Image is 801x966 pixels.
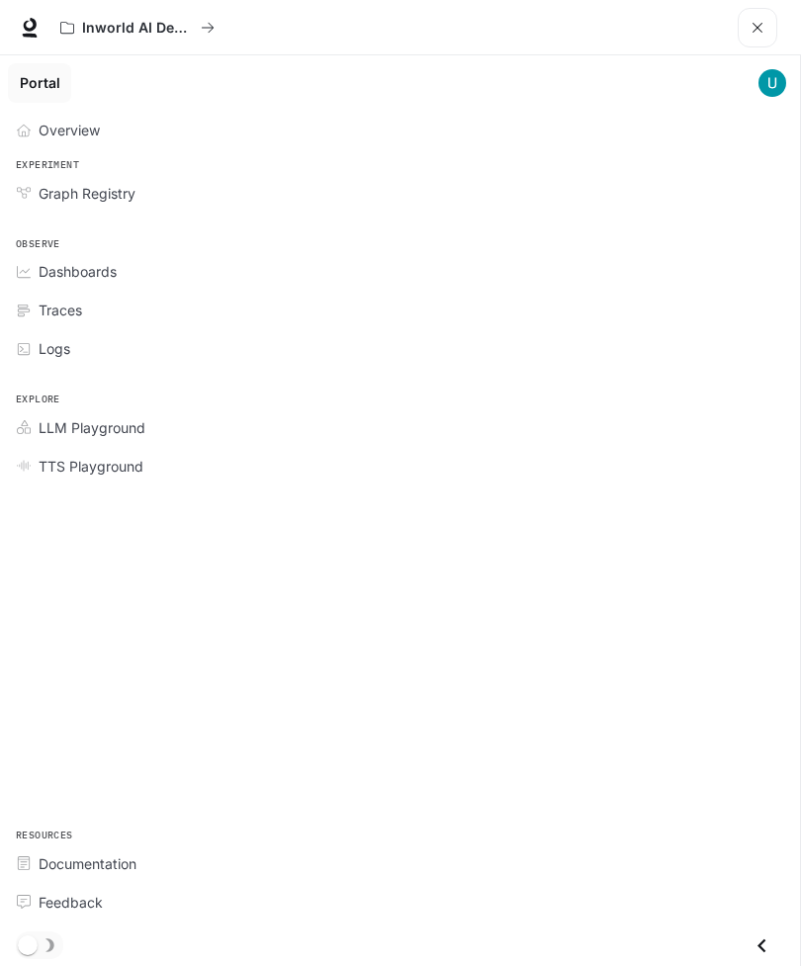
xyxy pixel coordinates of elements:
[39,300,82,320] span: Traces
[39,417,145,438] span: LLM Playground
[82,20,193,37] p: Inworld AI Demos
[51,8,223,47] button: All workspaces
[39,183,135,204] span: Graph Registry
[39,120,100,140] span: Overview
[8,113,792,147] a: Overview
[8,449,792,483] a: TTS Playground
[39,338,70,359] span: Logs
[8,410,792,445] a: LLM Playground
[8,885,792,920] a: Feedback
[753,63,792,103] button: User avatar
[39,853,136,874] span: Documentation
[740,925,784,966] button: Close drawer
[8,63,71,103] a: Portal
[8,846,792,881] a: Documentation
[8,254,792,289] a: Dashboards
[18,933,38,955] span: Dark mode toggle
[39,892,103,913] span: Feedback
[8,293,792,327] a: Traces
[738,8,777,47] button: open drawer
[39,261,117,282] span: Dashboards
[8,176,792,211] a: Graph Registry
[758,69,786,97] img: User avatar
[39,456,143,477] span: TTS Playground
[8,331,792,366] a: Logs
